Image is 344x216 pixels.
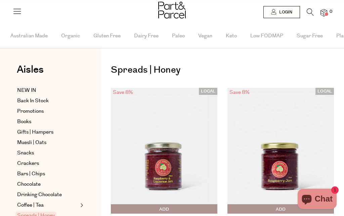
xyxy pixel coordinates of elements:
[17,159,78,168] a: Crackers
[17,97,49,105] span: Back In Stock
[17,107,78,115] a: Promotions
[263,6,300,18] a: Login
[17,86,36,95] span: NEW IN
[198,24,212,48] span: Vegan
[17,118,31,126] span: Books
[93,24,121,48] span: Gluten Free
[17,86,78,95] a: NEW IN
[296,189,339,211] inbox-online-store-chat: Shopify online store chat
[61,24,80,48] span: Organic
[17,201,44,209] span: Coffee | Tea
[17,180,41,188] span: Chocolate
[17,65,44,81] a: Aisles
[227,204,334,214] button: Add To Parcel
[111,204,217,214] button: Add To Parcel
[17,170,78,178] a: Bars | Chips
[111,88,135,97] div: Save 8%
[320,9,327,16] a: 0
[328,9,334,15] span: 0
[17,159,39,168] span: Crackers
[17,107,44,115] span: Promotions
[134,24,159,48] span: Dairy Free
[158,2,186,19] img: Part&Parcel
[17,170,45,178] span: Bars | Chips
[10,24,48,48] span: Australian Made
[17,128,78,136] a: Gifts | Hampers
[17,118,78,126] a: Books
[17,62,44,77] span: Aisles
[17,97,78,105] a: Back In Stock
[277,9,292,15] span: Login
[17,149,34,157] span: Snacks
[17,128,53,136] span: Gifts | Hampers
[17,191,78,199] a: Drinking Chocolate
[17,149,78,157] a: Snacks
[111,62,334,78] h1: Spreads | Honey
[297,24,323,48] span: Sugar Free
[227,88,334,214] img: Jam
[17,180,78,188] a: Chocolate
[17,139,78,147] a: Muesli | Oats
[226,24,237,48] span: Keto
[17,201,78,209] a: Coffee | Tea
[111,88,217,214] img: Jam
[17,191,62,199] span: Drinking Chocolate
[199,88,217,95] span: LOCAL
[17,139,46,147] span: Muesli | Oats
[172,24,185,48] span: Paleo
[227,88,252,97] div: Save 8%
[250,24,283,48] span: Low FODMAP
[79,201,83,209] button: Expand/Collapse Coffee | Tea
[315,88,334,95] span: LOCAL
